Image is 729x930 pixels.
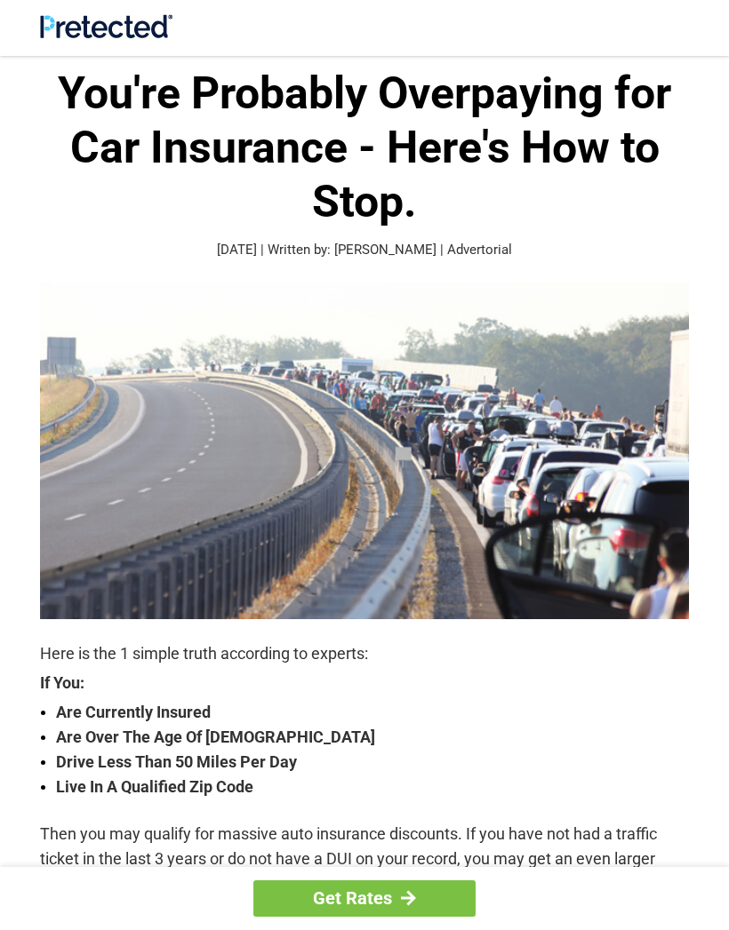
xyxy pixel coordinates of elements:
img: Site Logo [40,14,172,38]
p: Then you may qualify for massive auto insurance discounts. If you have not had a traffic ticket i... [40,822,689,896]
p: [DATE] | Written by: [PERSON_NAME] | Advertorial [40,240,689,260]
strong: Live In A Qualified Zip Code [56,775,689,799]
a: Site Logo [40,25,172,42]
a: Get Rates [253,880,476,917]
strong: Are Over The Age Of [DEMOGRAPHIC_DATA] [56,725,689,750]
p: Here is the 1 simple truth according to experts: [40,641,689,666]
strong: Drive Less Than 50 Miles Per Day [56,750,689,775]
h1: You're Probably Overpaying for Car Insurance - Here's How to Stop. [40,67,689,229]
strong: Are Currently Insured [56,700,689,725]
strong: If You: [40,675,689,691]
